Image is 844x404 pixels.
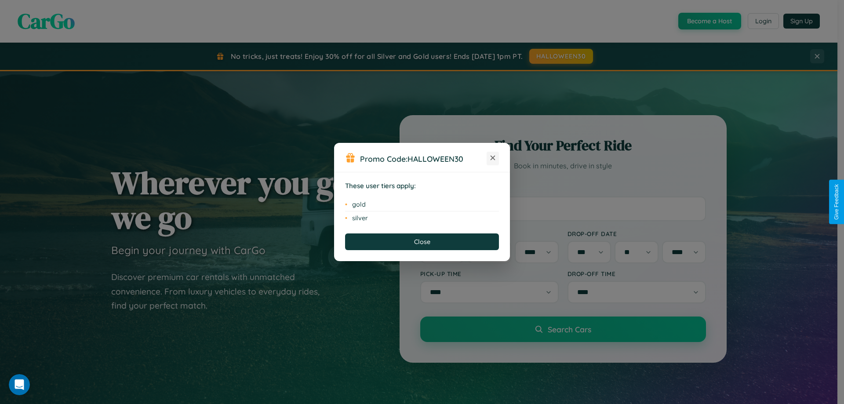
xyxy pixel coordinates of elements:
[345,233,499,250] button: Close
[345,182,416,190] strong: These user tiers apply:
[345,198,499,211] li: gold
[833,184,840,220] div: Give Feedback
[360,154,487,164] h3: Promo Code:
[9,374,30,395] iframe: Intercom live chat
[345,211,499,225] li: silver
[407,154,463,164] b: HALLOWEEN30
